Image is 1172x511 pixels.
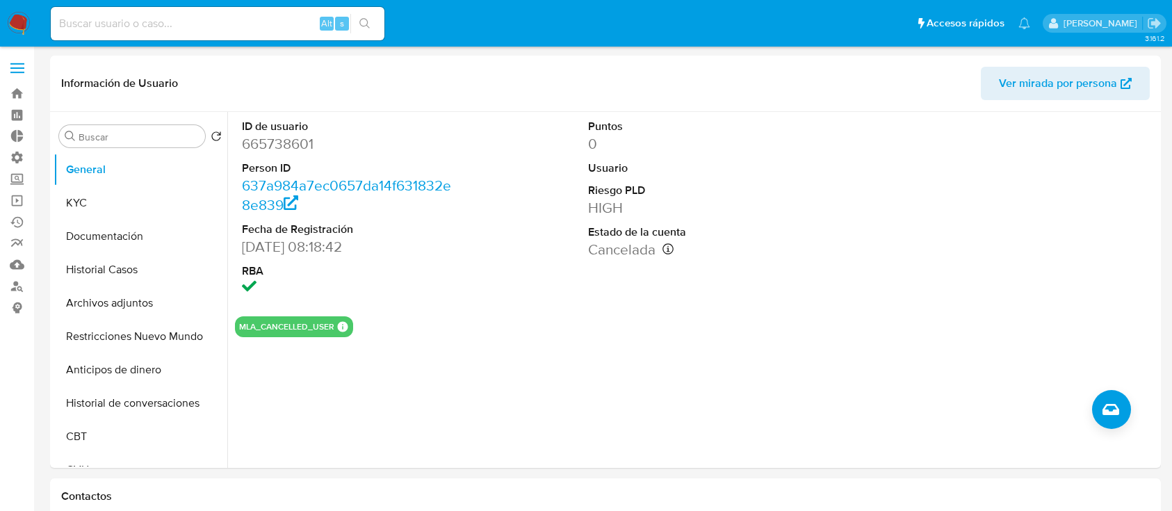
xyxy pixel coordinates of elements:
dt: Usuario [588,161,805,176]
button: Buscar [65,131,76,142]
button: CVU [54,453,227,487]
dd: Cancelada [588,240,805,259]
dd: [DATE] 08:18:42 [242,237,459,257]
dt: Estado de la cuenta [588,225,805,240]
dt: Person ID [242,161,459,176]
button: Archivos adjuntos [54,286,227,320]
button: Restricciones Nuevo Mundo [54,320,227,353]
button: Anticipos de dinero [54,353,227,387]
dd: 0 [588,134,805,154]
span: Ver mirada por persona [999,67,1117,100]
dt: Puntos [588,119,805,134]
span: Accesos rápidos [927,16,1004,31]
dt: Fecha de Registración [242,222,459,237]
dd: 665738601 [242,134,459,154]
a: Salir [1147,16,1162,31]
button: Historial Casos [54,253,227,286]
button: search-icon [350,14,379,33]
button: Ver mirada por persona [981,67,1150,100]
a: Notificaciones [1018,17,1030,29]
h1: Información de Usuario [61,76,178,90]
dd: HIGH [588,198,805,218]
input: Buscar usuario o caso... [51,15,384,33]
dt: Riesgo PLD [588,183,805,198]
span: s [340,17,344,30]
input: Buscar [79,131,200,143]
span: Alt [321,17,332,30]
p: ezequiel.castrillon@mercadolibre.com [1064,17,1142,30]
button: Documentación [54,220,227,253]
button: General [54,153,227,186]
dt: ID de usuario [242,119,459,134]
a: 637a984a7ec0657da14f631832e8e839 [242,175,451,215]
button: Volver al orden por defecto [211,131,222,146]
button: Historial de conversaciones [54,387,227,420]
dt: RBA [242,263,459,279]
button: CBT [54,420,227,453]
button: KYC [54,186,227,220]
h1: Contactos [61,489,1150,503]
